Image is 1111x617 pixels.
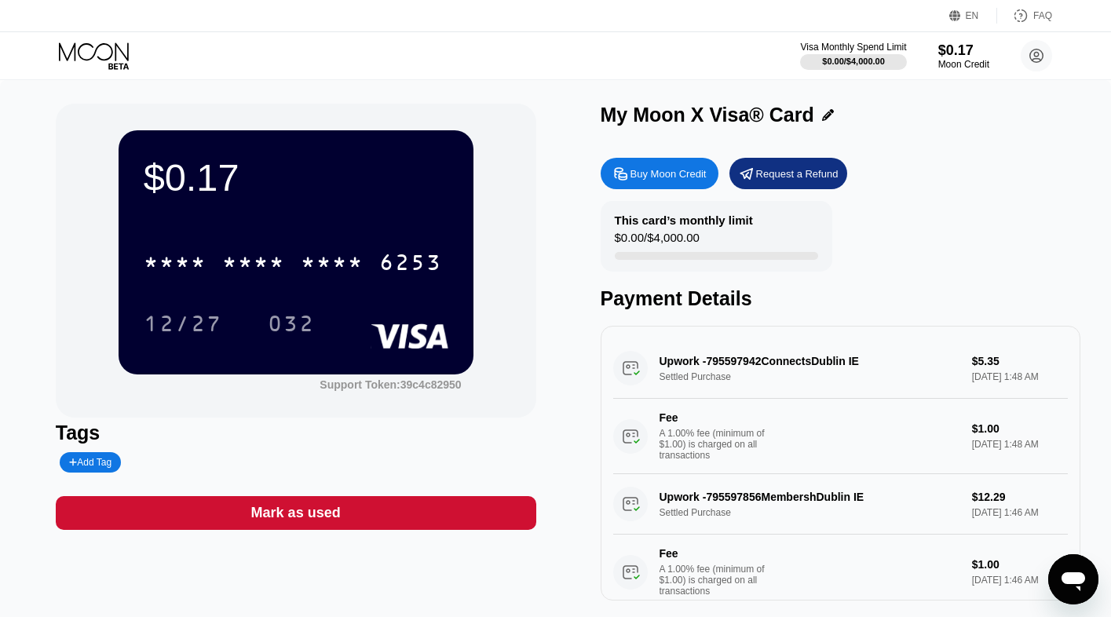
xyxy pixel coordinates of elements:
div: Add Tag [60,452,121,473]
div: Support Token:39c4c82950 [320,378,461,391]
div: Visa Monthly Spend Limit [800,42,906,53]
div: $0.17 [144,155,448,199]
div: FAQ [1033,10,1052,21]
div: [DATE] 1:46 AM [972,575,1069,586]
div: A 1.00% fee (minimum of $1.00) is charged on all transactions [660,428,777,461]
div: [DATE] 1:48 AM [972,439,1069,450]
div: FeeA 1.00% fee (minimum of $1.00) is charged on all transactions$1.00[DATE] 1:46 AM [613,535,1069,610]
div: This card’s monthly limit [615,214,753,227]
div: Payment Details [601,287,1081,310]
div: EN [966,10,979,21]
div: Buy Moon Credit [601,158,718,189]
div: EN [949,8,997,24]
div: A 1.00% fee (minimum of $1.00) is charged on all transactions [660,564,777,597]
div: My Moon X Visa® Card [601,104,814,126]
div: Buy Moon Credit [630,167,707,181]
div: FeeA 1.00% fee (minimum of $1.00) is charged on all transactions$1.00[DATE] 1:48 AM [613,399,1069,474]
iframe: Button to launch messaging window [1048,554,1098,604]
div: 6253 [379,252,442,277]
div: $0.00 / $4,000.00 [822,57,885,66]
div: $0.17Moon Credit [938,42,989,70]
div: Add Tag [69,457,111,468]
div: Fee [660,411,769,424]
div: Tags [56,422,536,444]
div: Request a Refund [756,167,839,181]
div: Visa Monthly Spend Limit$0.00/$4,000.00 [800,42,906,70]
div: $1.00 [972,422,1069,435]
div: 032 [256,304,327,343]
div: Fee [660,547,769,560]
div: 12/27 [144,313,222,338]
div: Support Token: 39c4c82950 [320,378,461,391]
div: $0.17 [938,42,989,59]
div: FAQ [997,8,1052,24]
div: 032 [268,313,315,338]
div: Mark as used [251,504,341,522]
div: $1.00 [972,558,1069,571]
div: 12/27 [132,304,234,343]
div: Request a Refund [729,158,847,189]
div: Mark as used [56,496,536,530]
div: Moon Credit [938,59,989,70]
div: $0.00 / $4,000.00 [615,231,700,252]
